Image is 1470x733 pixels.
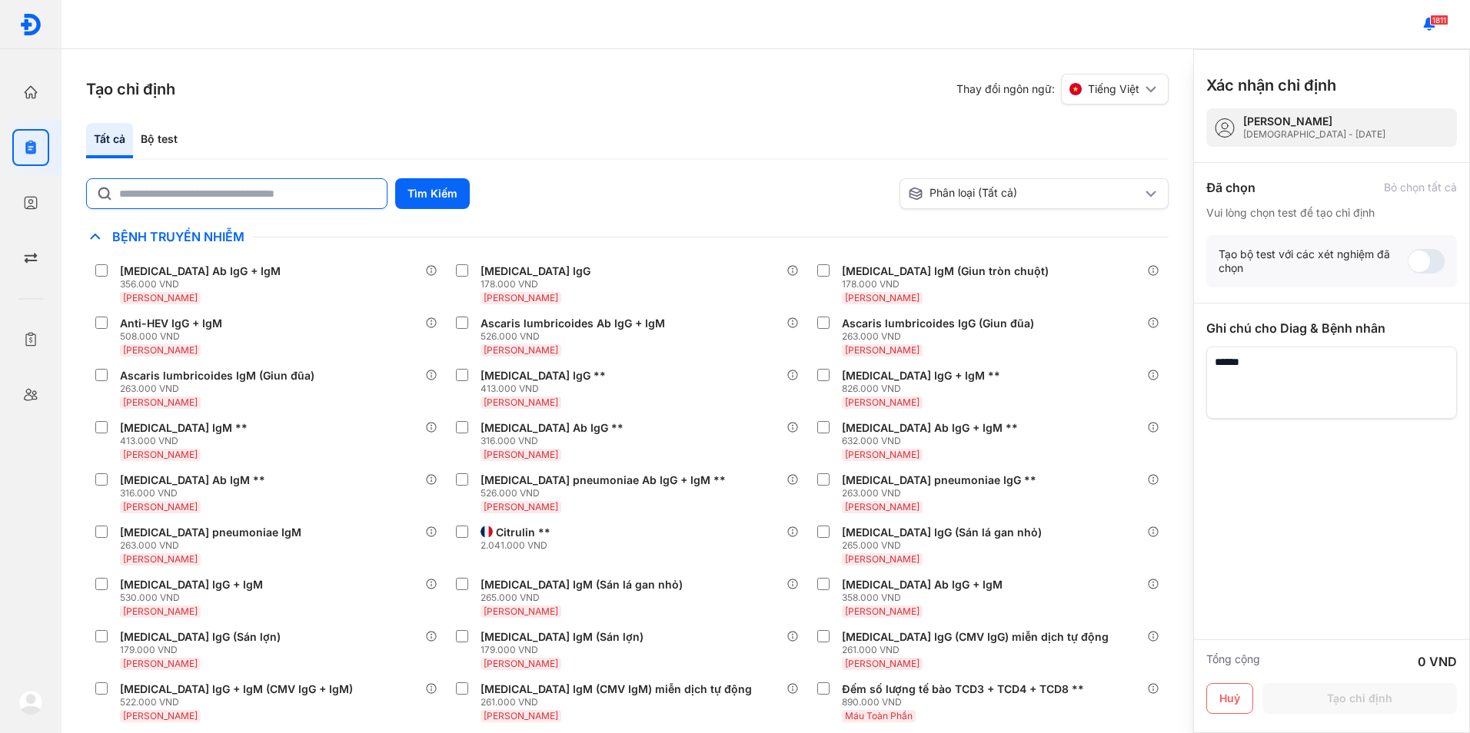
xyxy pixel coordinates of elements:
[120,578,263,592] div: [MEDICAL_DATA] IgG + IgM
[123,501,198,512] span: [PERSON_NAME]
[120,630,281,644] div: [MEDICAL_DATA] IgG (Sán lợn)
[842,526,1042,539] div: [MEDICAL_DATA] IgG (Sán lá gan nhỏ)
[1384,181,1457,194] div: Bỏ chọn tất cả
[845,553,920,565] span: [PERSON_NAME]
[484,501,558,512] span: [PERSON_NAME]
[481,278,597,290] div: 178.000 VND
[120,278,287,290] div: 356.000 VND
[481,330,671,343] div: 526.000 VND
[120,644,287,656] div: 179.000 VND
[86,123,133,158] div: Tất cả
[1206,75,1336,96] h3: Xác nhận chỉ định
[842,487,1043,499] div: 263.000 VND
[120,369,314,383] div: Ascaris lumbricoides IgM (Giun đũa)
[120,330,228,343] div: 508.000 VND
[842,278,1055,290] div: 178.000 VND
[484,710,558,721] span: [PERSON_NAME]
[133,123,185,158] div: Bộ test
[123,396,198,408] span: [PERSON_NAME]
[1430,15,1448,25] span: 1811
[1206,319,1457,337] div: Ghi chú cho Diag & Bệnh nhân
[496,526,550,539] div: Citrulin **
[845,344,920,356] span: [PERSON_NAME]
[842,539,1048,552] div: 265.000 VND
[19,13,42,36] img: logo
[395,178,470,209] button: Tìm Kiếm
[484,658,558,669] span: [PERSON_NAME]
[481,592,689,604] div: 265.000 VND
[481,487,732,499] div: 526.000 VND
[120,696,359,708] div: 522.000 VND
[842,644,1115,656] div: 261.000 VND
[842,696,1090,708] div: 890.000 VND
[481,696,758,708] div: 261.000 VND
[123,449,198,460] span: [PERSON_NAME]
[484,605,558,617] span: [PERSON_NAME]
[842,317,1034,330] div: Ascaris lumbricoides IgG (Giun đũa)
[120,421,248,435] div: [MEDICAL_DATA] IgM **
[123,710,198,721] span: [PERSON_NAME]
[908,186,1142,201] div: Phân loại (Tất cả)
[842,435,1024,447] div: 632.000 VND
[481,317,665,330] div: Ascaris lumbricoides Ab IgG + IgM
[481,421,624,435] div: [MEDICAL_DATA] Ab IgG **
[1243,128,1385,141] div: [DEMOGRAPHIC_DATA] - [DATE]
[18,690,43,715] img: logo
[105,229,252,244] span: Bệnh Truyền Nhiễm
[845,658,920,669] span: [PERSON_NAME]
[842,578,1003,592] div: [MEDICAL_DATA] Ab IgG + IgM
[481,539,557,552] div: 2.041.000 VND
[481,644,650,656] div: 179.000 VND
[845,605,920,617] span: [PERSON_NAME]
[484,344,558,356] span: [PERSON_NAME]
[845,501,920,512] span: [PERSON_NAME]
[120,383,321,395] div: 263.000 VND
[842,630,1109,644] div: [MEDICAL_DATA] IgG (CMV IgG) miễn dịch tự động
[120,435,254,447] div: 413.000 VND
[842,369,1000,383] div: [MEDICAL_DATA] IgG + IgM **
[845,449,920,460] span: [PERSON_NAME]
[120,317,222,330] div: Anti-HEV IgG + IgM
[123,553,198,565] span: [PERSON_NAME]
[842,330,1040,343] div: 263.000 VND
[481,435,630,447] div: 316.000 VND
[842,473,1036,487] div: [MEDICAL_DATA] pneumoniae IgG **
[484,449,558,460] span: [PERSON_NAME]
[1206,206,1457,220] div: Vui lòng chọn test để tạo chỉ định
[1206,652,1260,671] div: Tổng cộng
[481,630,644,644] div: [MEDICAL_DATA] IgM (Sán lợn)
[484,396,558,408] span: [PERSON_NAME]
[481,473,726,487] div: [MEDICAL_DATA] pneumoniae Ab IgG + IgM **
[484,292,558,303] span: [PERSON_NAME]
[956,74,1169,104] div: Thay đổi ngôn ngữ:
[845,396,920,408] span: [PERSON_NAME]
[120,487,271,499] div: 316.000 VND
[120,264,281,278] div: [MEDICAL_DATA] Ab IgG + IgM
[1206,683,1253,714] button: Huỷ
[120,539,308,552] div: 263.000 VND
[845,710,913,721] span: Máu Toàn Phần
[481,264,590,278] div: [MEDICAL_DATA] IgG
[481,369,606,383] div: [MEDICAL_DATA] IgG **
[842,421,1018,435] div: [MEDICAL_DATA] Ab IgG + IgM **
[120,526,301,539] div: [MEDICAL_DATA] pneumoniae IgM
[120,473,265,487] div: [MEDICAL_DATA] Ab IgM **
[481,383,612,395] div: 413.000 VND
[123,292,198,303] span: [PERSON_NAME]
[123,658,198,669] span: [PERSON_NAME]
[481,682,752,696] div: [MEDICAL_DATA] IgM (CMV IgM) miễn dịch tự động
[481,578,683,592] div: [MEDICAL_DATA] IgM (Sán lá gan nhỏ)
[842,383,1006,395] div: 826.000 VND
[1219,247,1408,275] div: Tạo bộ test với các xét nghiệm đã chọn
[86,78,175,100] h3: Tạo chỉ định
[845,292,920,303] span: [PERSON_NAME]
[120,592,269,604] div: 530.000 VND
[120,682,353,696] div: [MEDICAL_DATA] IgG + IgM (CMV IgG + IgM)
[123,344,198,356] span: [PERSON_NAME]
[842,682,1084,696] div: Đếm số lượng tế bào TCD3 + TCD4 + TCD8 **
[123,605,198,617] span: [PERSON_NAME]
[1418,652,1457,671] div: 0 VND
[1262,683,1457,714] button: Tạo chỉ định
[1088,82,1139,96] span: Tiếng Việt
[1243,114,1385,128] div: [PERSON_NAME]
